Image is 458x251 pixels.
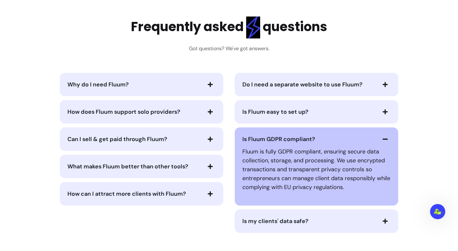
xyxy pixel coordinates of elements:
div: Hey there 😇 [10,40,99,47]
button: Is Fluum easy to set up? [242,106,391,117]
img: flashlight Blue [246,17,260,38]
button: Is my clients' data safe? [242,216,391,227]
span: Can I sell & get paid through Fluum? [67,135,167,143]
button: Why do I need Fluum? [67,79,216,90]
span: Is Fluum easy to set up? [242,108,309,116]
button: What makes Fluum better than other tools? [67,161,216,172]
h3: Got questions? We've got answers. [189,45,269,52]
div: Is Fluum GDPR compliant? [242,145,391,194]
textarea: Message… [7,159,121,169]
h2: Frequently asked questions [131,17,327,38]
button: Do I need a separate website to use Fluum? [242,79,391,90]
span: Is Fluum GDPR compliant? [242,135,315,143]
button: go back [4,3,16,15]
p: Fluum is fully GDPR compliant, ensuring secure data collection, storage, and processing. We use e... [242,147,391,192]
button: Send a message… [108,174,118,185]
div: Roberta says… [5,37,122,89]
span: Is my clients' data safe? [242,217,309,225]
img: Profile image for Roberta [18,3,28,14]
span: What makes Fluum better than other tools? [67,163,188,170]
input: Your email [10,142,117,158]
p: Active over [DATE] [31,8,69,14]
div: [PERSON_NAME] • Just now [10,77,63,80]
button: How can I attract more clients with Fluum? [67,188,216,199]
div: Hey there 😇If you have any question about what you can do with Fluum, I'm here to help![PERSON_NA... [5,37,104,75]
button: Can I sell & get paid through Fluum? [67,134,216,145]
div: If you have any question about what you can do with Fluum, I'm here to help! [10,50,99,69]
button: Home [100,3,112,15]
button: Emoji picker [98,177,103,182]
h1: [PERSON_NAME] [31,3,72,8]
button: How does Fluum support solo providers? [67,106,216,117]
span: Why do I need Fluum? [67,81,129,88]
button: Is Fluum GDPR compliant? [242,134,391,145]
div: Close [112,3,123,14]
span: How can I attract more clients with Fluum? [67,190,186,198]
span: How does Fluum support solo providers? [67,108,180,116]
span: Do I need a separate website to use Fluum? [242,81,363,88]
iframe: Intercom live chat [430,204,445,219]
